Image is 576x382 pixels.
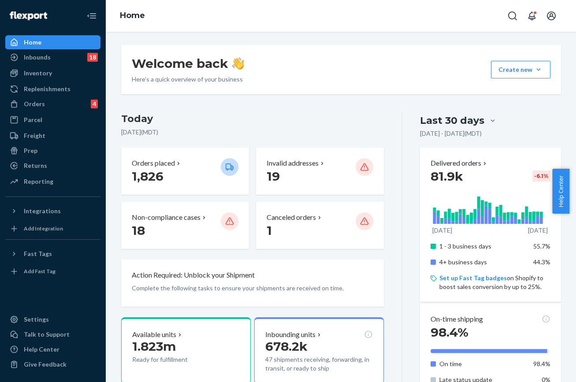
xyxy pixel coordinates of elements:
p: [DATE] [528,226,548,235]
button: Canceled orders 1 [256,202,384,249]
p: Inbounding units [265,330,316,340]
img: hand-wave emoji [232,57,244,70]
div: 4 [91,100,98,108]
p: Here’s a quick overview of your business [132,75,244,84]
div: Give Feedback [24,360,67,369]
p: Complete the following tasks to ensure your shipments are received on time. [132,284,374,293]
a: Inventory [5,66,100,80]
ol: breadcrumbs [113,3,152,29]
p: Available units [132,330,176,340]
p: 1 - 3 business days [439,242,526,251]
button: Invalid addresses 19 [256,148,384,195]
div: Talk to Support [24,330,70,339]
h1: Welcome back [132,56,244,71]
p: On time [439,360,526,368]
img: Flexport logo [10,11,47,20]
p: Invalid addresses [267,158,319,168]
span: 44.3% [533,258,550,266]
div: Returns [24,161,47,170]
span: 81.9k [431,169,463,184]
button: Fast Tags [5,247,100,261]
p: 47 shipments receiving, forwarding, in transit, or ready to ship [265,355,373,373]
button: Open notifications [523,7,541,25]
div: Freight [24,131,45,140]
a: Freight [5,129,100,143]
a: Set up Fast Tag badges [439,274,507,282]
p: [DATE] - [DATE] ( MDT ) [420,129,482,138]
span: 98.4% [533,360,550,367]
span: 18 [132,223,145,238]
div: Inbounds [24,53,51,62]
a: Add Integration [5,222,100,236]
button: Orders placed 1,826 [121,148,249,195]
a: Reporting [5,174,100,189]
button: Create new [491,61,550,78]
span: 98.4% [431,325,468,340]
button: Help Center [552,169,569,214]
a: Returns [5,159,100,173]
div: Replenishments [24,85,71,93]
div: Add Fast Tag [24,267,56,275]
a: Orders4 [5,97,100,111]
a: Add Fast Tag [5,264,100,278]
button: Open Search Box [504,7,521,25]
h3: Today [121,112,384,126]
div: Orders [24,100,45,108]
button: Give Feedback [5,357,100,371]
button: Open account menu [543,7,560,25]
button: Non-compliance cases 18 [121,202,249,249]
span: 1.823m [132,339,176,354]
div: Help Center [24,345,59,354]
span: 678.2k [265,339,308,354]
button: Integrations [5,204,100,218]
p: on Shopify to boost sales conversion by up to 25%. [439,274,550,291]
a: Replenishments [5,82,100,96]
a: Parcel [5,113,100,127]
div: Inventory [24,69,52,78]
p: Action Required: Unblock your Shipment [132,270,255,280]
div: Home [24,38,41,47]
div: Add Integration [24,225,63,232]
a: Home [120,11,145,20]
div: 18 [87,53,98,62]
a: Settings [5,312,100,326]
div: -6.1 % [532,171,550,182]
div: Parcel [24,115,42,124]
div: Fast Tags [24,249,52,258]
span: 1 [267,223,272,238]
div: Reporting [24,177,53,186]
span: 55.7% [533,242,550,250]
div: Prep [24,146,37,155]
div: Integrations [24,207,61,215]
p: Ready for fulfillment [132,355,214,364]
a: Prep [5,144,100,158]
span: 19 [267,169,280,184]
a: Talk to Support [5,327,100,341]
p: Non-compliance cases [132,212,201,223]
div: Settings [24,315,49,324]
button: Close Navigation [83,7,100,25]
p: Canceled orders [267,212,316,223]
a: Help Center [5,342,100,356]
p: [DATE] ( MDT ) [121,128,384,137]
a: Inbounds18 [5,50,100,64]
span: 1,826 [132,169,164,184]
button: Delivered orders [431,158,488,168]
p: On-time shipping [431,314,483,324]
p: 4+ business days [439,258,526,267]
a: Home [5,35,100,49]
p: Orders placed [132,158,175,168]
p: [DATE] [432,226,452,235]
div: Last 30 days [420,114,484,127]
